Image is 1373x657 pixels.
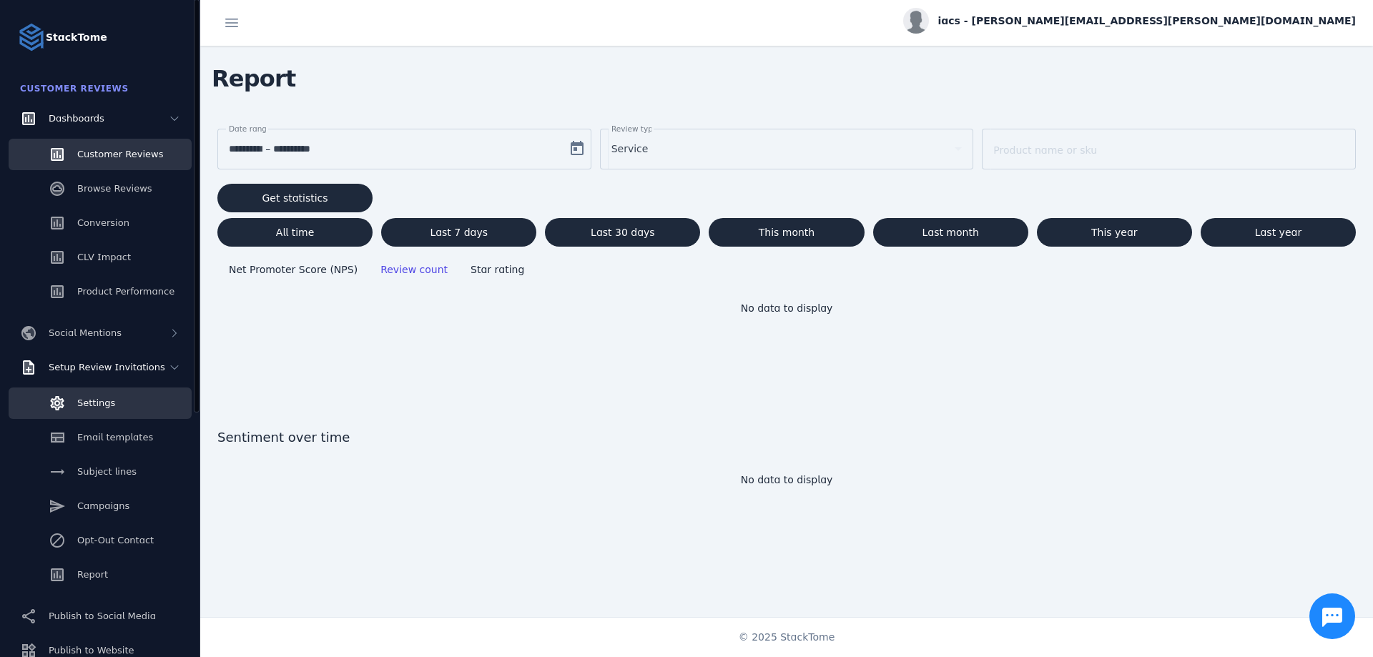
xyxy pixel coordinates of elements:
span: Star rating [471,264,524,275]
a: Customer Reviews [9,139,192,170]
span: Email templates [77,432,153,443]
button: Last 30 days [545,218,700,247]
span: Publish to Website [49,645,134,656]
span: Customer Reviews [20,84,129,94]
span: All time [276,227,314,237]
span: Social Mentions [49,327,122,338]
span: Last 7 days [430,227,488,237]
button: This month [709,218,864,247]
span: Last month [922,227,978,237]
span: Last 30 days [591,227,655,237]
span: No data to display [741,474,833,485]
img: profile.jpg [903,8,929,34]
button: Last month [873,218,1028,247]
span: This month [759,227,815,237]
span: No data to display [741,302,833,314]
span: – [265,140,270,157]
span: Settings [77,397,115,408]
span: Setup Review Invitations [49,362,165,372]
span: Last year [1255,227,1301,237]
span: Subject lines [77,466,137,477]
a: Conversion [9,207,192,239]
a: Email templates [9,422,192,453]
span: Customer Reviews [77,149,163,159]
span: Review count [380,264,448,275]
button: All time [217,218,373,247]
a: Subject lines [9,456,192,488]
span: Report [200,56,307,102]
span: Campaigns [77,500,129,511]
span: Net Promoter Score (NPS) [229,264,358,275]
button: Open calendar [563,134,591,163]
strong: StackTome [46,30,107,45]
span: Service [611,140,649,157]
span: © 2025 StackTome [739,630,835,645]
a: Settings [9,387,192,419]
img: Logo image [17,23,46,51]
mat-label: Review type [611,124,657,133]
a: Publish to Social Media [9,601,192,632]
span: Publish to Social Media [49,611,156,621]
span: Report [77,569,108,580]
a: Browse Reviews [9,173,192,204]
a: Campaigns [9,490,192,522]
span: Sentiment over time [217,428,1356,447]
button: Last year [1201,218,1356,247]
mat-label: Date range [229,124,271,133]
span: Get statistics [262,193,328,203]
span: Conversion [77,217,129,228]
span: Product Performance [77,286,174,297]
span: Dashboards [49,113,104,124]
button: iacs - [PERSON_NAME][EMAIL_ADDRESS][PERSON_NAME][DOMAIN_NAME] [903,8,1356,34]
button: This year [1037,218,1192,247]
a: Report [9,559,192,591]
span: Opt-Out Contact [77,535,154,545]
button: Get statistics [217,184,373,212]
a: Product Performance [9,276,192,307]
span: Browse Reviews [77,183,152,194]
span: iacs - [PERSON_NAME][EMAIL_ADDRESS][PERSON_NAME][DOMAIN_NAME] [938,14,1356,29]
mat-label: Product name or sku [993,144,1097,156]
a: Opt-Out Contact [9,525,192,556]
span: CLV Impact [77,252,131,262]
button: Last 7 days [381,218,536,247]
a: CLV Impact [9,242,192,273]
span: This year [1091,227,1138,237]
